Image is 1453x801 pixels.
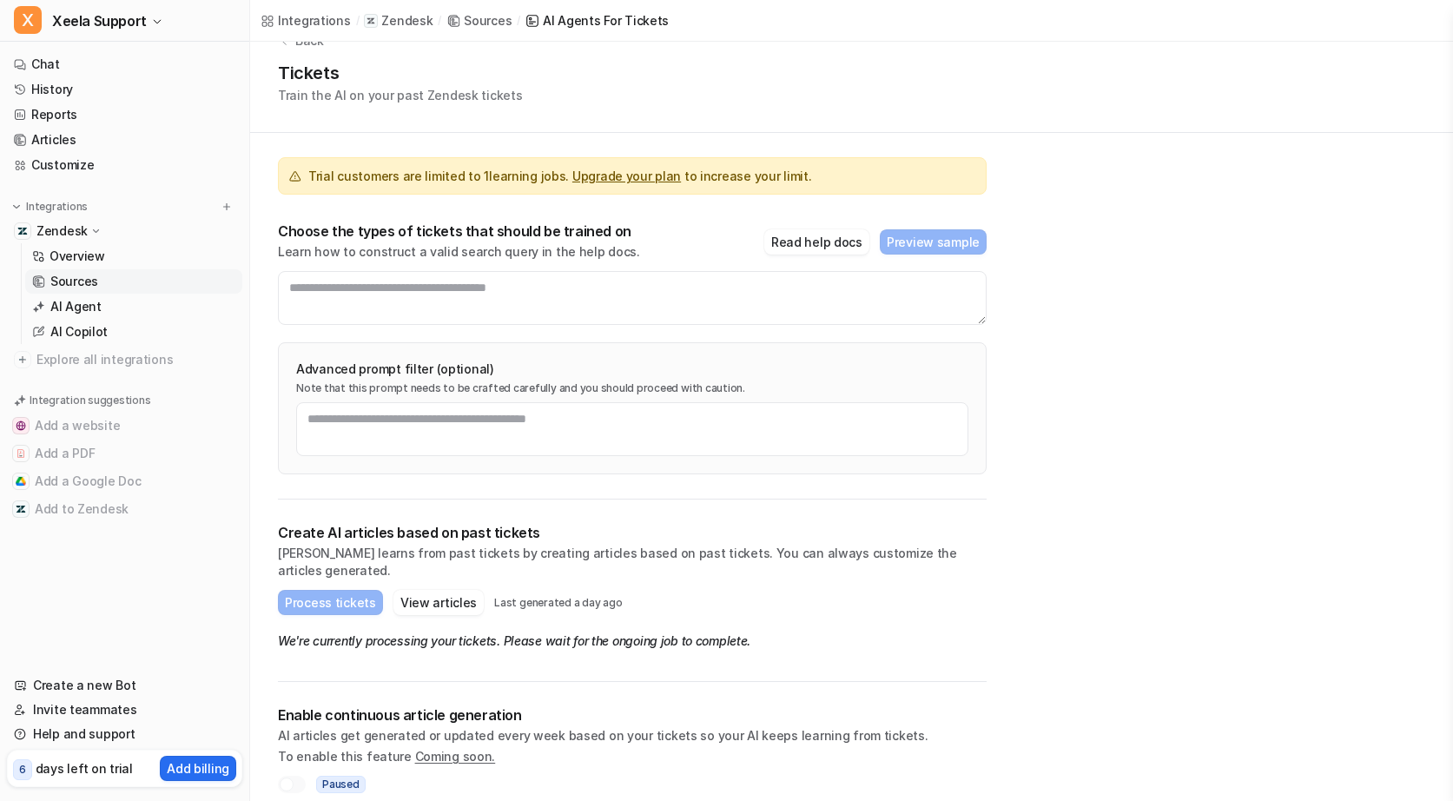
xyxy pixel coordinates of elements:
[543,11,669,30] div: AI Agents for tickets
[381,12,433,30] p: Zendesk
[880,229,987,255] button: Preview sample
[7,673,242,698] a: Create a new Bot
[36,759,133,778] p: days left on trial
[7,722,242,746] a: Help and support
[393,590,484,615] button: View articles
[525,11,669,30] a: AI Agents for tickets
[25,244,242,268] a: Overview
[26,200,88,214] p: Integrations
[278,706,987,724] p: Enable continuous article generation
[296,361,968,378] p: Advanced prompt filter (optional)
[50,248,105,265] p: Overview
[7,348,242,372] a: Explore all integrations
[30,393,150,408] p: Integration suggestions
[446,11,512,30] a: Sources
[316,776,366,793] span: Paused
[278,590,383,615] button: Process tickets
[261,11,351,30] a: Integrations
[160,756,236,781] button: Add billing
[296,381,968,395] p: Note that this prompt needs to be crafted carefully and you should proceed with caution.
[16,420,26,431] img: Add a website
[7,495,242,523] button: Add to ZendeskAdd to Zendesk
[415,749,496,764] span: Coming soon.
[25,320,242,344] a: AI Copilot
[278,727,987,745] p: AI articles get generated or updated every week based on your tickets so your AI keeps learning f...
[167,759,229,778] p: Add billing
[16,448,26,459] img: Add a PDF
[278,222,640,240] p: Choose the types of tickets that should be trained on
[464,11,512,30] div: Sources
[7,52,242,76] a: Chat
[494,596,622,610] p: Last generated a day ago
[36,222,88,240] p: Zendesk
[7,77,242,102] a: History
[16,476,26,487] img: Add a Google Doc
[221,201,233,213] img: menu_add.svg
[278,524,987,541] p: Create AI articles based on past tickets
[25,269,242,294] a: Sources
[19,762,26,778] p: 6
[764,229,869,255] button: Read help docs
[572,169,681,183] a: Upgrade your plan
[50,323,108,341] p: AI Copilot
[50,273,98,290] p: Sources
[278,243,640,261] p: Learn how to construct a valid search query in the help docs.
[7,198,93,215] button: Integrations
[308,167,811,185] span: Trial customers are limited to 1 learning jobs. to increase your limit.
[364,12,433,30] a: Zendesk
[356,13,360,29] span: /
[7,698,242,722] a: Invite teammates
[278,11,351,30] div: Integrations
[10,201,23,213] img: expand menu
[7,103,242,127] a: Reports
[14,351,31,368] img: explore all integrations
[278,545,987,579] p: [PERSON_NAME] learns from past tickets by creating articles based on past tickets. You can always...
[7,467,242,495] button: Add a Google DocAdd a Google Doc
[438,13,441,29] span: /
[7,440,242,467] button: Add a PDFAdd a PDF
[16,504,26,514] img: Add to Zendesk
[7,128,242,152] a: Articles
[17,226,28,236] img: Zendesk
[7,153,242,177] a: Customize
[50,298,102,315] p: AI Agent
[14,6,42,34] span: X
[278,633,750,648] em: We're currently processing your tickets. Please wait for the ongoing job to complete.
[36,346,235,374] span: Explore all integrations
[52,9,147,33] span: Xeela Support
[517,13,520,29] span: /
[278,60,523,86] h1: Tickets
[278,86,523,104] p: Train the AI on your past Zendesk tickets
[278,748,987,765] p: To enable this feature
[25,295,242,319] a: AI Agent
[7,412,242,440] button: Add a websiteAdd a website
